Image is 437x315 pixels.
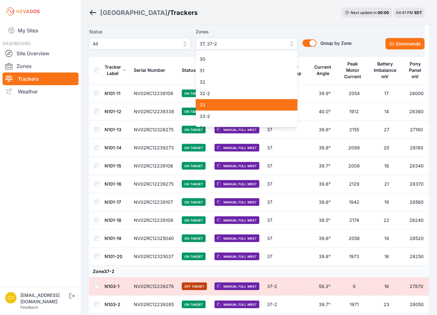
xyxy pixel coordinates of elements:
[200,113,286,120] span: 33-2
[200,56,286,62] span: 30
[200,40,285,48] span: 37, 37-2
[200,67,286,74] span: 31
[196,51,297,127] div: 37, 37-2
[200,125,286,131] span: 34
[200,90,286,97] span: 32-2
[200,102,286,108] span: 33
[196,38,297,50] button: 37, 37-2
[200,79,286,85] span: 32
